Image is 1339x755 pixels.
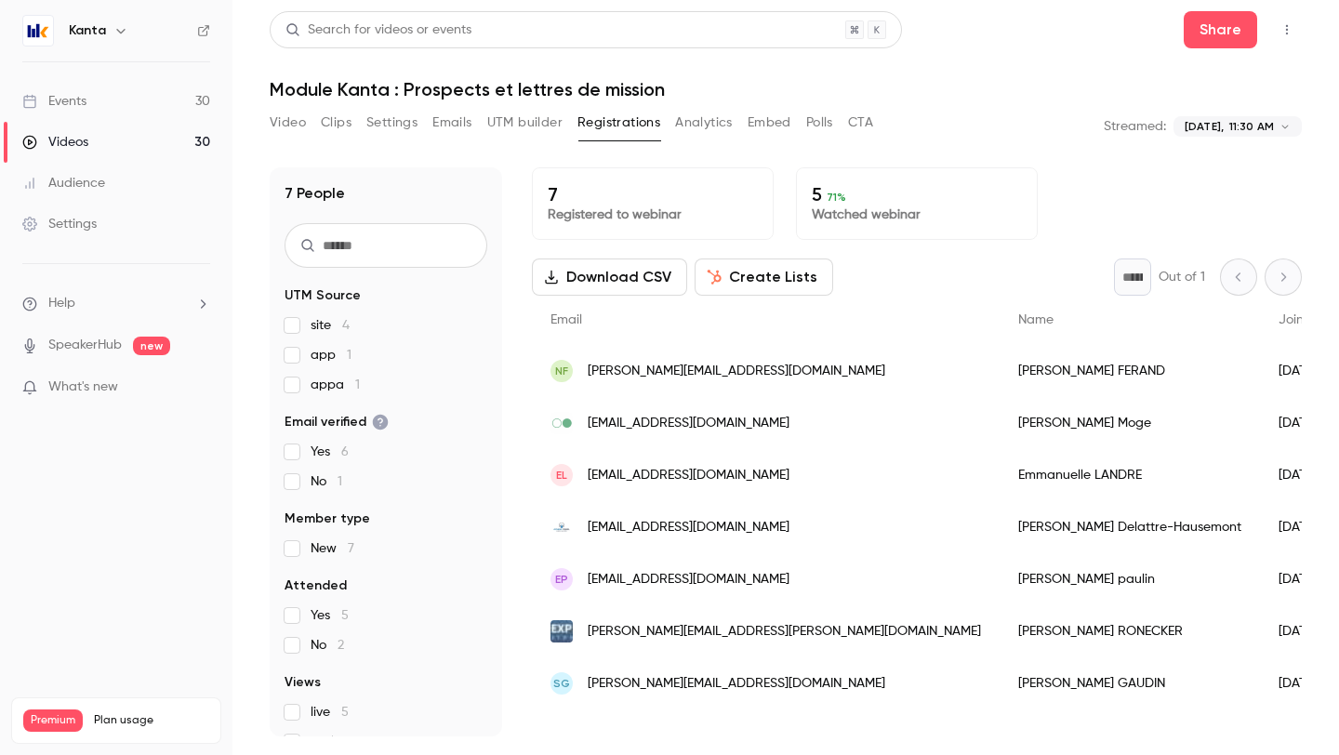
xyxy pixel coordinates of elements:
[22,92,86,111] div: Events
[432,108,471,138] button: Emails
[550,313,582,326] span: Email
[1000,605,1260,657] div: [PERSON_NAME] RONECKER
[1104,117,1166,136] p: Streamed:
[311,733,365,751] span: replay
[23,16,53,46] img: Kanta
[812,205,1022,224] p: Watched webinar
[355,378,360,391] span: 1
[548,183,758,205] p: 7
[748,108,791,138] button: Embed
[94,713,209,728] span: Plan usage
[22,294,210,313] li: help-dropdown-opener
[556,467,567,483] span: EL
[341,445,349,458] span: 6
[321,108,351,138] button: Clips
[23,709,83,732] span: Premium
[270,78,1302,100] h1: Module Kanta : Prospects et lettres de mission
[675,108,733,138] button: Analytics
[311,539,354,558] span: New
[133,337,170,355] span: new
[588,570,789,589] span: [EMAIL_ADDRESS][DOMAIN_NAME]
[360,735,365,748] span: 1
[347,349,351,362] span: 1
[342,319,350,332] span: 4
[48,377,118,397] span: What's new
[588,622,981,642] span: [PERSON_NAME][EMAIL_ADDRESS][PERSON_NAME][DOMAIN_NAME]
[311,703,349,722] span: live
[1159,268,1205,286] p: Out of 1
[806,108,833,138] button: Polls
[285,510,370,528] span: Member type
[285,182,345,205] h1: 7 People
[311,346,351,364] span: app
[270,108,306,138] button: Video
[588,466,789,485] span: [EMAIL_ADDRESS][DOMAIN_NAME]
[285,413,389,431] span: Email verified
[1272,15,1302,45] button: Top Bar Actions
[555,571,568,588] span: ep
[577,108,660,138] button: Registrations
[812,183,1022,205] p: 5
[311,443,349,461] span: Yes
[22,133,88,152] div: Videos
[1000,449,1260,501] div: Emmanuelle LANDRE
[48,294,75,313] span: Help
[588,518,789,537] span: [EMAIL_ADDRESS][DOMAIN_NAME]
[1000,657,1260,709] div: [PERSON_NAME] GAUDIN
[548,205,758,224] p: Registered to webinar
[341,706,349,719] span: 5
[1018,313,1054,326] span: Name
[695,258,833,296] button: Create Lists
[311,472,342,491] span: No
[338,639,344,652] span: 2
[1000,501,1260,553] div: [PERSON_NAME] Delattre-Hausemont
[848,108,873,138] button: CTA
[532,258,687,296] button: Download CSV
[1000,345,1260,397] div: [PERSON_NAME] FERAND
[1185,118,1224,135] span: [DATE],
[285,286,361,305] span: UTM Source
[487,108,563,138] button: UTM builder
[1000,397,1260,449] div: [PERSON_NAME] Moge
[341,609,349,622] span: 5
[555,363,568,379] span: nF
[48,336,122,355] a: SpeakerHub
[1279,313,1336,326] span: Join date
[285,20,471,40] div: Search for videos or events
[311,636,344,655] span: No
[311,316,350,335] span: site
[188,379,210,396] iframe: Noticeable Trigger
[285,673,321,692] span: Views
[588,674,885,694] span: [PERSON_NAME][EMAIL_ADDRESS][DOMAIN_NAME]
[588,414,789,433] span: [EMAIL_ADDRESS][DOMAIN_NAME]
[588,362,885,381] span: [PERSON_NAME][EMAIL_ADDRESS][DOMAIN_NAME]
[348,542,354,555] span: 7
[366,108,418,138] button: Settings
[550,620,573,642] img: esther-cse.com
[1000,553,1260,605] div: [PERSON_NAME] paulin
[1184,11,1257,48] button: Share
[338,475,342,488] span: 1
[285,576,347,595] span: Attended
[1229,118,1274,135] span: 11:30 AM
[311,376,360,394] span: appa
[553,675,570,692] span: SG
[827,191,846,204] span: 71 %
[22,174,105,192] div: Audience
[550,412,573,434] img: motec-expertise.com
[550,516,573,538] img: astannisconseil.fr
[69,21,106,40] h6: Kanta
[311,606,349,625] span: Yes
[22,215,97,233] div: Settings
